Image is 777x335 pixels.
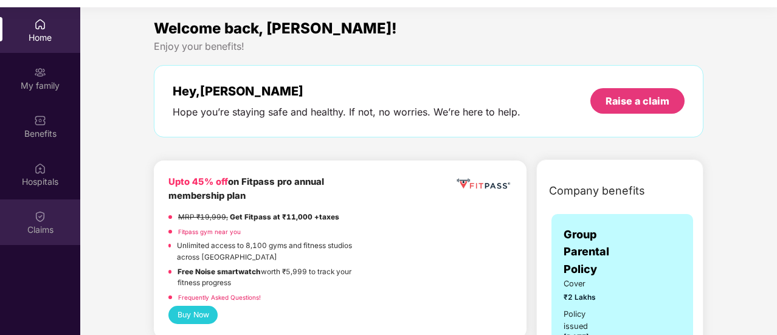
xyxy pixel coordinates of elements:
img: svg+xml;base64,PHN2ZyBpZD0iSG9zcGl0YWxzIiB4bWxucz0iaHR0cDovL3d3dy53My5vcmcvMjAwMC9zdmciIHdpZHRoPS... [34,162,46,174]
a: Fitpass gym near you [178,228,241,235]
b: on Fitpass pro annual membership plan [168,176,324,201]
img: fppp.png [455,175,512,193]
p: worth ₹5,999 to track your fitness progress [178,266,369,289]
strong: Free Noise smartwatch [178,268,261,276]
span: Company benefits [549,182,645,199]
span: Cover [564,278,608,290]
div: Hope you’re staying safe and healthy. If not, no worries. We’re here to help. [173,106,520,119]
div: Raise a claim [606,94,669,108]
img: svg+xml;base64,PHN2ZyBpZD0iQmVuZWZpdHMiIHhtbG5zPSJodHRwOi8vd3d3LnczLm9yZy8yMDAwL3N2ZyIgd2lkdGg9Ij... [34,114,46,126]
div: Hey, [PERSON_NAME] [173,84,520,98]
span: Welcome back, [PERSON_NAME]! [154,19,397,37]
strong: Get Fitpass at ₹11,000 +taxes [230,213,339,221]
img: svg+xml;base64,PHN2ZyBpZD0iSG9tZSIgeG1sbnM9Imh0dHA6Ly93d3cudzMub3JnLzIwMDAvc3ZnIiB3aWR0aD0iMjAiIG... [34,18,46,30]
del: MRP ₹19,999, [178,213,228,221]
img: svg+xml;base64,PHN2ZyB3aWR0aD0iMjAiIGhlaWdodD0iMjAiIHZpZXdCb3g9IjAgMCAyMCAyMCIgZmlsbD0ibm9uZSIgeG... [34,66,46,78]
p: Unlimited access to 8,100 gyms and fitness studios across [GEOGRAPHIC_DATA] [177,240,369,263]
a: Frequently Asked Questions! [178,294,261,301]
span: Group Parental Policy [564,226,634,278]
img: fpp.png [369,199,454,285]
span: ₹2 Lakhs [564,292,608,303]
button: Buy Now [168,306,218,323]
div: Enjoy your benefits! [154,40,703,53]
b: Upto 45% off [168,176,228,187]
div: Policy issued [564,308,608,333]
img: svg+xml;base64,PHN2ZyBpZD0iQ2xhaW0iIHhtbG5zPSJodHRwOi8vd3d3LnczLm9yZy8yMDAwL3N2ZyIgd2lkdGg9IjIwIi... [34,210,46,223]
